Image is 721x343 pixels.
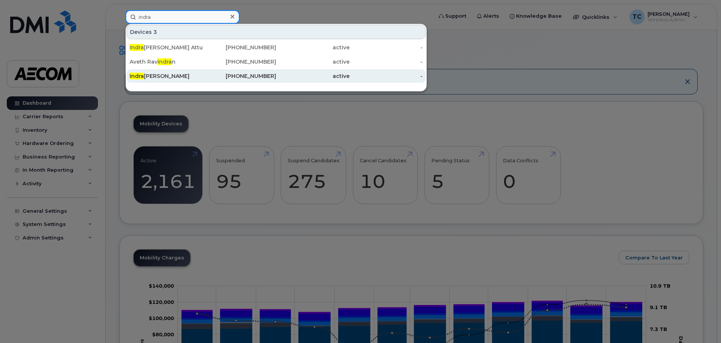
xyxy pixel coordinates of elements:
[130,44,203,51] div: [PERSON_NAME] Atturu
[153,28,157,36] span: 3
[350,44,423,51] div: -
[130,73,144,79] span: Indra
[157,58,172,65] span: indra
[127,25,426,39] div: Devices
[203,58,276,66] div: [PHONE_NUMBER]
[130,72,203,80] div: [PERSON_NAME]
[203,72,276,80] div: [PHONE_NUMBER]
[350,58,423,66] div: -
[130,44,144,51] span: Indra
[276,72,350,80] div: active
[127,55,426,69] a: Aveth Ravindran[PHONE_NUMBER]active-
[130,58,203,66] div: Aveth Rav n
[203,44,276,51] div: [PHONE_NUMBER]
[350,72,423,80] div: -
[276,58,350,66] div: active
[127,41,426,54] a: Indra[PERSON_NAME] Atturu[PHONE_NUMBER]active-
[276,44,350,51] div: active
[127,69,426,83] a: Indra[PERSON_NAME][PHONE_NUMBER]active-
